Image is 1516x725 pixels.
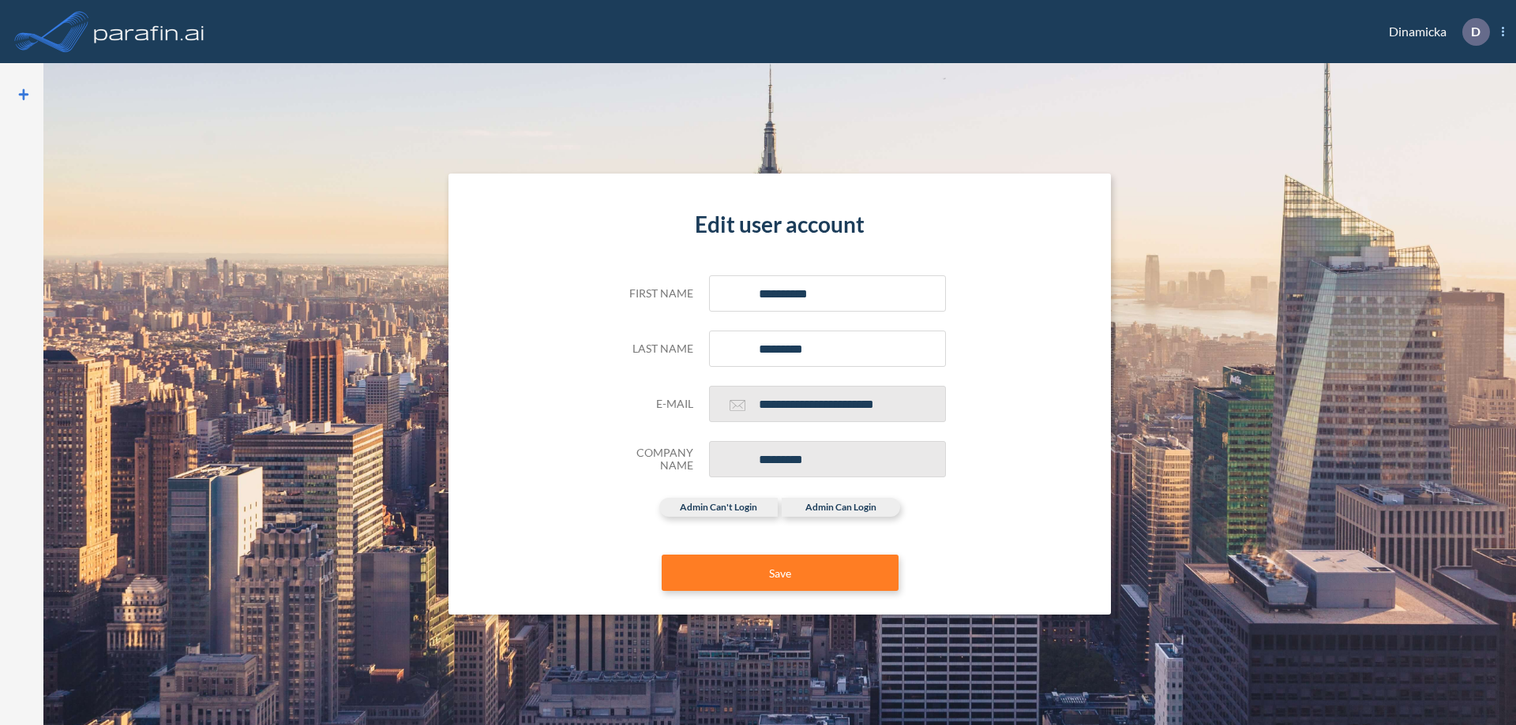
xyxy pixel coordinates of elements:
[1471,24,1480,39] p: D
[614,211,946,238] h4: Edit user account
[659,498,778,517] label: admin can't login
[782,498,900,517] label: admin can login
[614,398,693,411] h5: E-mail
[1365,18,1504,46] div: Dinamicka
[614,287,693,301] h5: First name
[662,555,899,591] button: Save
[614,342,693,356] h5: Last name
[91,16,208,47] img: logo
[614,447,693,473] h5: Company Name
